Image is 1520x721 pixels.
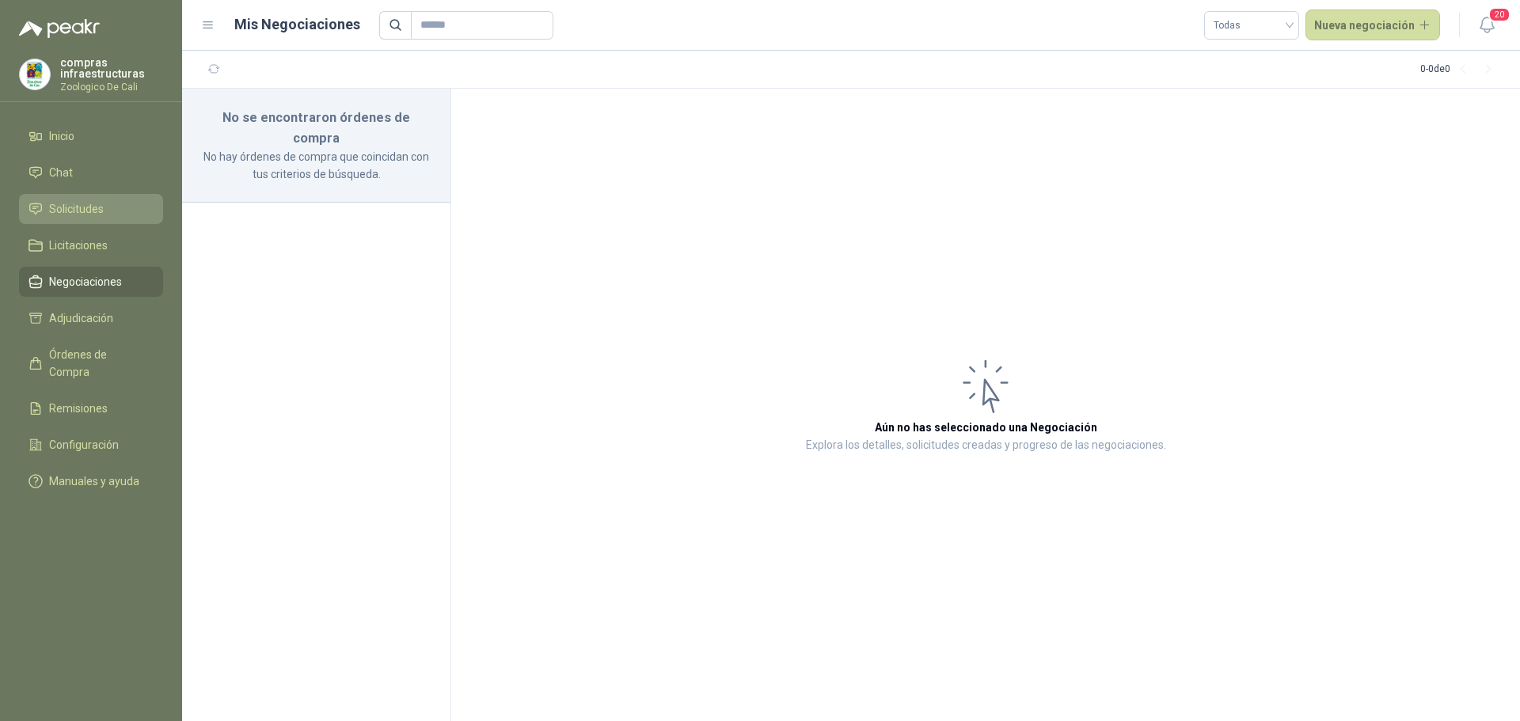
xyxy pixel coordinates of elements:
span: Manuales y ayuda [49,472,139,490]
span: Negociaciones [49,273,122,290]
a: Chat [19,157,163,188]
a: Negociaciones [19,267,163,297]
img: Logo peakr [19,19,100,38]
span: Remisiones [49,400,108,417]
a: Manuales y ayuda [19,466,163,496]
h3: No se encontraron órdenes de compra [201,108,431,148]
a: Órdenes de Compra [19,340,163,387]
h1: Mis Negociaciones [234,13,360,36]
a: Inicio [19,121,163,151]
p: No hay órdenes de compra que coincidan con tus criterios de búsqueda. [201,148,431,183]
img: Company Logo [20,59,50,89]
span: Todas [1214,13,1290,37]
a: Solicitudes [19,194,163,224]
h3: Aún no has seleccionado una Negociación [875,419,1097,436]
p: compras infraestructuras [60,57,163,79]
span: 20 [1488,7,1510,22]
span: Configuración [49,436,119,453]
button: 20 [1472,11,1501,40]
a: Configuración [19,430,163,460]
p: Explora los detalles, solicitudes creadas y progreso de las negociaciones. [806,436,1166,455]
span: Solicitudes [49,200,104,218]
button: Nueva negociación [1305,9,1441,41]
span: Chat [49,164,73,181]
span: Inicio [49,127,74,145]
a: Remisiones [19,393,163,423]
span: Licitaciones [49,237,108,254]
p: Zoologico De Cali [60,82,163,92]
div: 0 - 0 de 0 [1420,57,1501,82]
a: Licitaciones [19,230,163,260]
span: Órdenes de Compra [49,346,148,381]
span: Adjudicación [49,309,113,327]
a: Adjudicación [19,303,163,333]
